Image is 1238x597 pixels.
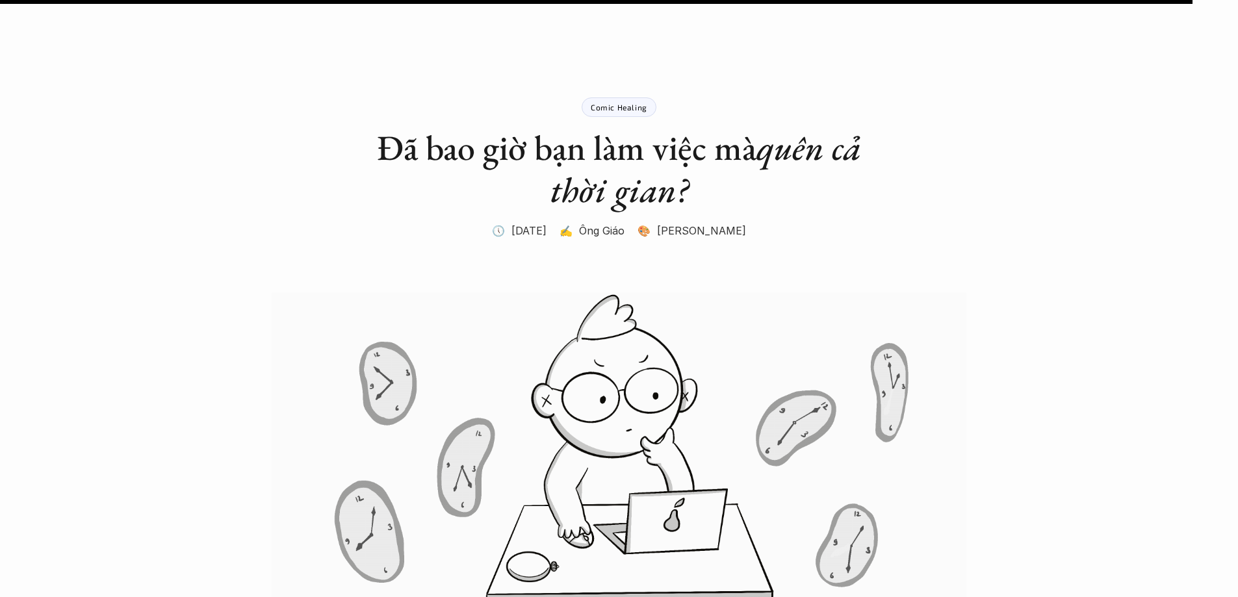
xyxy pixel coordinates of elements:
p: 🎨 [PERSON_NAME] [638,221,746,240]
h1: Đã bao giờ bạn làm việc mà [359,127,879,211]
p: 🕔 [DATE] [492,221,547,240]
em: quên cả thời gian? [550,125,870,212]
p: ✍️ Ông Giáo [560,221,625,240]
p: Comic Healing [591,103,647,112]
